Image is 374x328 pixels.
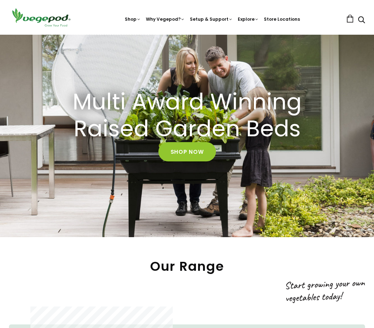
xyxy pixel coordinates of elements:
[358,17,365,24] a: Search
[238,16,259,22] a: Explore
[264,16,300,22] a: Store Locations
[9,7,73,28] img: Vegepod
[9,259,365,274] h2: Our Range
[190,16,233,22] a: Setup & Support
[158,142,216,162] a: Shop Now
[146,16,185,22] a: Why Vegepod?
[125,16,141,22] a: Shop
[37,89,337,142] a: Multi Award Winning Raised Garden Beds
